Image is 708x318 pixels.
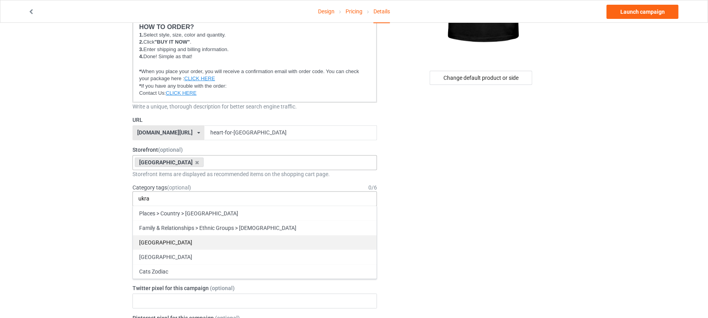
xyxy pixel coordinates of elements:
[139,53,143,59] strong: 4.
[346,0,362,22] a: Pricing
[166,90,197,96] a: CLICK HERE
[139,53,370,61] p: Done! Simple as that!
[154,39,190,45] strong: "BUY IT NOW"
[139,31,370,39] p: Select style, size, color and quantity.
[137,130,193,135] div: [DOMAIN_NAME][URL]
[132,116,377,124] label: URL
[133,264,377,279] div: Cats Zodiac
[133,221,377,235] div: Family & Relationships > Ethnic Groups > [DEMOGRAPHIC_DATA]
[135,158,204,167] div: [GEOGRAPHIC_DATA]
[132,103,377,110] div: Write a unique, thorough description for better search engine traffic.
[133,235,377,250] div: [GEOGRAPHIC_DATA]
[139,23,194,30] strong: HOW TO ORDER?
[373,0,390,23] div: Details
[132,146,377,154] label: Storefront
[139,83,370,90] p: If you have any trouble with the order:
[133,206,377,221] div: Places > Country > [GEOGRAPHIC_DATA]
[133,250,377,264] div: [GEOGRAPHIC_DATA]
[184,75,215,81] a: CLICK HERE
[132,184,191,191] label: Category tags
[139,46,370,53] p: Enter shipping and billing information.
[368,184,377,191] div: 0 / 6
[158,147,183,153] span: (optional)
[132,284,377,292] label: Twitter pixel for this campaign
[139,46,143,52] strong: 3.
[139,39,143,45] strong: 2.
[430,71,532,85] div: Change default product or side
[139,32,143,38] strong: 1.
[139,68,370,83] p: When you place your order, you will receive a confirmation email with order code. You can check y...
[139,39,370,46] p: Click .
[132,170,377,178] div: Storefront items are displayed as recommended items on the shopping cart page.
[139,90,370,97] p: Contact Us:
[167,184,191,191] span: (optional)
[318,0,335,22] a: Design
[607,5,679,19] a: Launch campaign
[210,285,235,291] span: (optional)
